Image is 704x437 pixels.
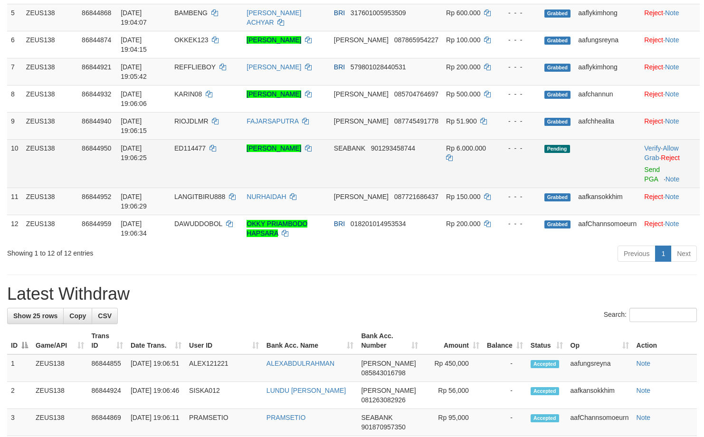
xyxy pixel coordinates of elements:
[247,90,301,98] a: [PERSON_NAME]
[82,144,111,152] span: 86844950
[644,144,678,161] a: Allow Grab
[7,245,286,258] div: Showing 1 to 12 of 12 entries
[644,90,663,98] a: Reject
[7,31,22,58] td: 6
[351,9,406,17] span: Copy 317601005953509 to clipboard
[88,409,127,436] td: 86844869
[7,112,22,139] td: 9
[567,409,633,436] td: aafChannsomoeurn
[7,58,22,85] td: 7
[174,117,209,125] span: RIOJDLMR
[574,58,640,85] td: aaflykimhong
[82,90,111,98] span: 86844932
[7,215,22,242] td: 12
[666,175,680,183] a: Note
[446,63,480,71] span: Rp 200.000
[82,63,111,71] span: 86844921
[644,117,663,125] a: Reject
[88,354,127,382] td: 86844855
[22,85,78,112] td: ZEUS138
[22,112,78,139] td: ZEUS138
[665,193,679,200] a: Note
[63,308,92,324] a: Copy
[361,387,416,394] span: [PERSON_NAME]
[394,36,438,44] span: Copy 087865954227 to clipboard
[665,90,679,98] a: Note
[351,220,406,228] span: Copy 018201014953534 to clipboard
[82,220,111,228] span: 86844959
[501,219,537,228] div: - - -
[531,414,559,422] span: Accepted
[361,369,405,377] span: Copy 085843016798 to clipboard
[247,193,286,200] a: NURHAIDAH
[527,327,567,354] th: Status: activate to sort column ascending
[446,220,480,228] span: Rp 200.000
[7,85,22,112] td: 8
[544,64,571,72] span: Grabbed
[665,117,679,125] a: Note
[640,188,700,215] td: ·
[185,354,263,382] td: ALEX121221
[567,354,633,382] td: aafungsreyna
[640,31,700,58] td: ·
[422,409,483,436] td: Rp 95,000
[544,91,571,99] span: Grabbed
[483,409,527,436] td: -
[544,9,571,18] span: Grabbed
[266,414,305,421] a: PRAMSETIO
[13,312,57,320] span: Show 25 rows
[351,63,406,71] span: Copy 579801028440531 to clipboard
[544,193,571,201] span: Grabbed
[633,327,697,354] th: Action
[501,35,537,45] div: - - -
[127,354,185,382] td: [DATE] 19:06:51
[501,89,537,99] div: - - -
[644,193,663,200] a: Reject
[671,246,697,262] a: Next
[32,409,88,436] td: ZEUS138
[618,246,656,262] a: Previous
[121,63,147,80] span: [DATE] 19:05:42
[174,90,202,98] span: KARIN08
[174,193,225,200] span: LANGITBIRU888
[422,354,483,382] td: Rp 450,000
[121,220,147,237] span: [DATE] 19:06:34
[640,58,700,85] td: ·
[174,9,208,17] span: BAMBENG
[544,37,571,45] span: Grabbed
[446,90,480,98] span: Rp 500.000
[567,382,633,409] td: aafkansokkhim
[127,409,185,436] td: [DATE] 19:06:11
[644,36,663,44] a: Reject
[446,117,477,125] span: Rp 51.900
[7,382,32,409] td: 2
[7,285,697,304] h1: Latest Withdraw
[334,63,345,71] span: BRI
[574,215,640,242] td: aafChannsomoeurn
[665,63,679,71] a: Note
[121,9,147,26] span: [DATE] 19:04:07
[247,144,301,152] a: [PERSON_NAME]
[544,145,570,153] span: Pending
[483,382,527,409] td: -
[7,327,32,354] th: ID: activate to sort column descending
[98,312,112,320] span: CSV
[483,327,527,354] th: Balance: activate to sort column ascending
[483,354,527,382] td: -
[604,308,697,322] label: Search:
[501,116,537,126] div: - - -
[247,63,301,71] a: [PERSON_NAME]
[247,220,307,237] a: OKKY PRIAMBODO HAPSARA
[361,423,405,431] span: Copy 901870957350 to clipboard
[544,220,571,228] span: Grabbed
[174,63,216,71] span: REFFLIEBOY
[665,9,679,17] a: Note
[334,9,345,17] span: BRI
[22,31,78,58] td: ZEUS138
[247,9,301,26] a: [PERSON_NAME] ACHYAR
[574,112,640,139] td: aafchhealita
[121,117,147,134] span: [DATE] 19:06:15
[247,117,298,125] a: FAJARSAPUTRA
[640,4,700,31] td: ·
[22,188,78,215] td: ZEUS138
